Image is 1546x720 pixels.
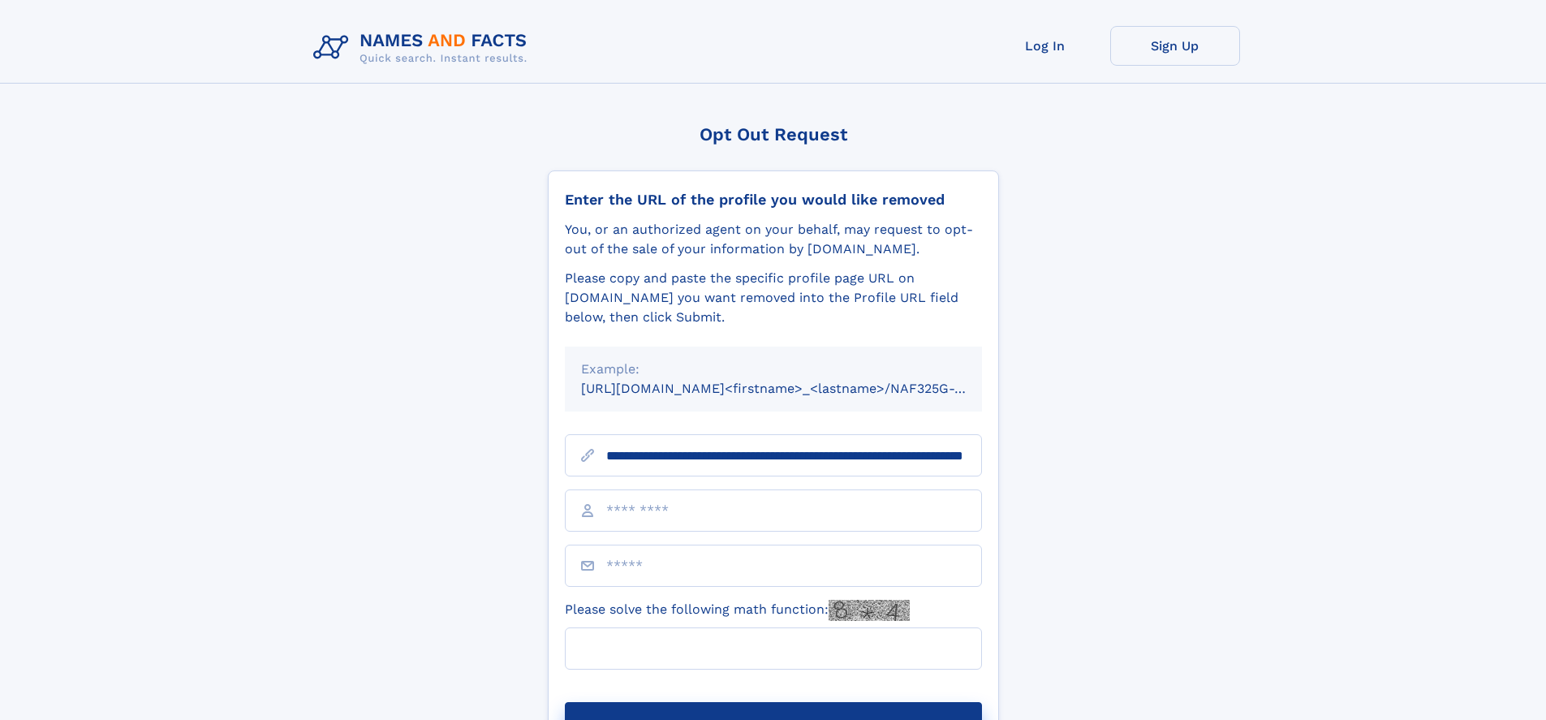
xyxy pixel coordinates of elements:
[565,600,910,621] label: Please solve the following math function:
[565,220,982,259] div: You, or an authorized agent on your behalf, may request to opt-out of the sale of your informatio...
[980,26,1110,66] a: Log In
[565,269,982,327] div: Please copy and paste the specific profile page URL on [DOMAIN_NAME] you want removed into the Pr...
[548,124,999,144] div: Opt Out Request
[307,26,540,70] img: Logo Names and Facts
[581,360,966,379] div: Example:
[581,381,1013,396] small: [URL][DOMAIN_NAME]<firstname>_<lastname>/NAF325G-xxxxxxxx
[565,191,982,209] div: Enter the URL of the profile you would like removed
[1110,26,1240,66] a: Sign Up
